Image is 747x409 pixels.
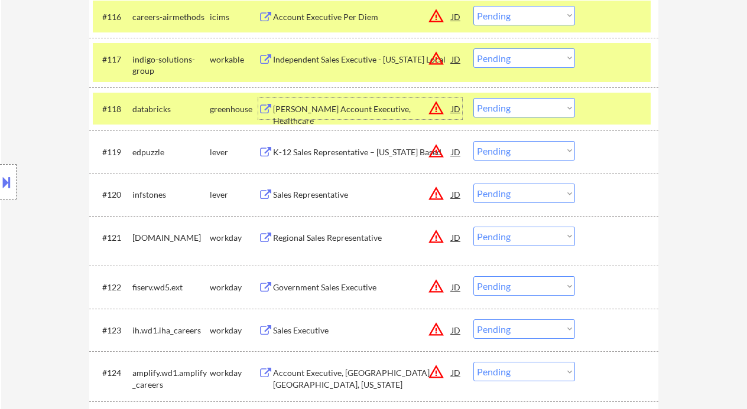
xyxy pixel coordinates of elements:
[102,367,123,379] div: #124
[273,367,452,390] div: Account Executive, [GEOGRAPHIC_DATA], [GEOGRAPHIC_DATA], [US_STATE]
[132,367,210,390] div: amplify.wd1.amplify_careers
[102,54,123,66] div: #117
[210,54,258,66] div: workable
[450,48,462,70] div: JD
[132,11,210,23] div: careers-airmethods
[450,98,462,119] div: JD
[210,146,258,158] div: lever
[428,8,444,24] button: warning_amber
[450,6,462,27] div: JD
[102,325,123,336] div: #123
[273,189,452,201] div: Sales Representative
[102,11,123,23] div: #116
[132,54,210,77] div: indigo-solutions-group
[210,103,258,115] div: greenhouse
[210,325,258,336] div: workday
[273,325,452,336] div: Sales Executive
[428,321,444,338] button: warning_amber
[273,103,452,126] div: [PERSON_NAME] Account Executive, Healthcare
[428,278,444,295] button: warning_amber
[273,232,452,244] div: Regional Sales Representative
[450,319,462,341] div: JD
[210,189,258,201] div: lever
[450,276,462,297] div: JD
[210,232,258,244] div: workday
[428,185,444,202] button: warning_amber
[428,143,444,159] button: warning_amber
[210,11,258,23] div: icims
[132,325,210,336] div: ih.wd1.iha_careers
[450,141,462,162] div: JD
[428,228,444,245] button: warning_amber
[428,364,444,380] button: warning_amber
[273,146,452,158] div: K-12 Sales Representative – [US_STATE] Based
[428,100,444,116] button: warning_amber
[210,367,258,379] div: workday
[428,50,444,67] button: warning_amber
[273,54,452,66] div: Independent Sales Executive - [US_STATE] Local
[450,184,462,205] div: JD
[450,227,462,248] div: JD
[210,282,258,293] div: workday
[273,11,452,23] div: Account Executive Per Diem
[450,362,462,383] div: JD
[273,282,452,293] div: Government Sales Executive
